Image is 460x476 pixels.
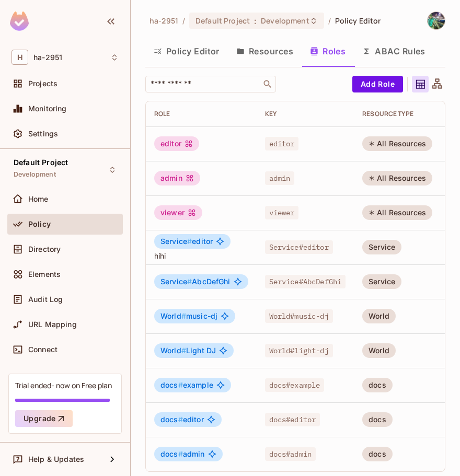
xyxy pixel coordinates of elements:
span: Policy [28,220,51,228]
span: # [178,449,183,458]
span: Directory [28,245,61,253]
div: All Resources [362,136,432,151]
span: Audit Log [28,295,63,304]
span: Projects [28,79,57,88]
div: admin [154,171,200,185]
button: Upgrade [15,410,73,427]
li: / [182,16,185,26]
span: Default Project [14,158,68,167]
div: All Resources [362,205,432,220]
span: Connect [28,345,57,354]
div: docs [362,447,393,461]
div: docs [362,378,393,392]
span: example [160,381,213,389]
div: viewer [154,205,202,220]
span: # [187,277,192,286]
div: Key [265,110,346,118]
span: Development [14,170,56,179]
div: Role [154,110,248,118]
span: Policy Editor [335,16,381,26]
span: # [178,380,183,389]
button: Roles [302,38,354,64]
span: admin [160,450,205,458]
button: Policy Editor [145,38,228,64]
span: # [181,311,186,320]
span: Service#AbcDefGhi [265,275,346,288]
span: the active workspace [149,16,178,26]
span: Service [160,237,192,246]
span: music-dj [160,312,217,320]
div: docs [362,412,393,427]
span: # [181,346,186,355]
span: Light DJ [160,346,216,355]
span: docs [160,380,183,389]
div: Trial ended- now on Free plan [15,380,112,390]
span: Home [28,195,49,203]
span: Development [261,16,309,26]
span: Settings [28,130,58,138]
button: Add Role [352,76,403,92]
span: : [254,17,257,25]
span: Default Project [195,16,250,26]
span: docs#editor [265,413,320,426]
span: Workspace: ha-2951 [33,53,62,62]
img: Hà Đinh Việt [428,12,445,29]
div: RESOURCE TYPE [362,110,432,118]
span: URL Mapping [28,320,77,329]
span: Help & Updates [28,455,84,463]
div: World [362,309,396,323]
button: Resources [228,38,302,64]
span: Elements [28,270,61,278]
span: docs#admin [265,447,316,461]
span: docs#example [265,378,325,392]
img: SReyMgAAAABJRU5ErkJggg== [10,11,29,31]
span: docs [160,449,183,458]
div: Service [362,240,401,254]
div: Service [362,274,401,289]
span: editor [160,415,204,424]
span: H [11,50,28,65]
span: Service [160,277,192,286]
span: docs [160,415,183,424]
span: # [178,415,183,424]
div: World [362,343,396,358]
span: World#light-dj [265,344,333,357]
span: editor [160,237,213,246]
span: editor [265,137,299,150]
div: editor [154,136,199,151]
span: Monitoring [28,105,67,113]
span: World [160,311,186,320]
span: AbcDefGhi [160,277,231,286]
div: All Resources [362,171,432,185]
span: World#music-dj [265,309,333,323]
span: hihi [154,251,248,261]
span: viewer [265,206,299,219]
button: ABAC Rules [354,38,434,64]
li: / [328,16,331,26]
span: World [160,346,186,355]
span: # [187,237,192,246]
span: Service#editor [265,240,333,254]
span: admin [265,171,295,185]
